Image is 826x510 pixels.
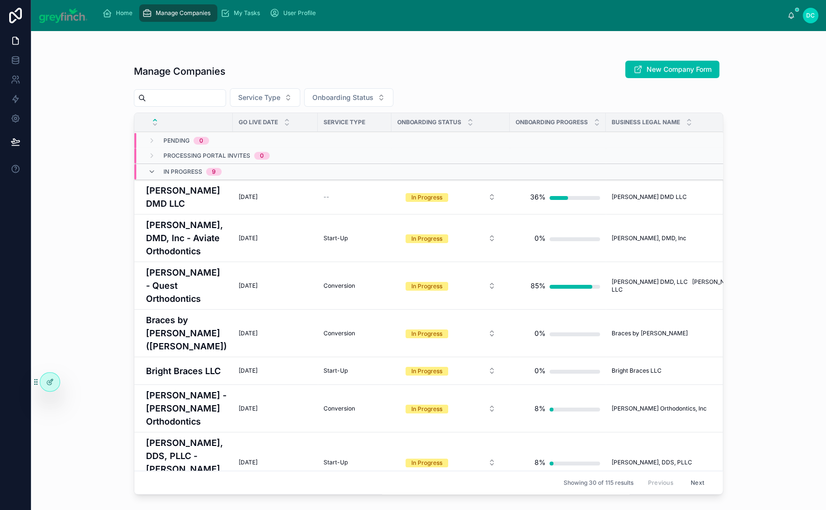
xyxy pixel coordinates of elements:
span: [PERSON_NAME], DMD, Inc [612,234,686,242]
a: 0% [516,229,600,248]
a: Conversion [324,329,386,337]
span: Start-Up [324,367,348,375]
span: Braces by [PERSON_NAME] [612,329,688,337]
div: 8% [534,453,546,472]
div: 36% [530,187,546,207]
a: Braces by [PERSON_NAME] ([PERSON_NAME]) [146,313,227,353]
button: Select Button [398,400,503,417]
a: [DATE] [239,234,312,242]
div: In Progress [411,234,442,243]
h4: Bright Braces LLC [146,364,227,378]
h1: Manage Companies [134,65,226,78]
span: My Tasks [234,9,260,17]
a: Start-Up [324,459,386,466]
span: [DATE] [239,329,258,337]
a: [PERSON_NAME] DMD, LLC [PERSON_NAME] DMD2, LLC [612,278,769,294]
span: Start-Up [324,234,348,242]
img: App logo [39,8,88,23]
a: Select Button [397,399,504,418]
a: My Tasks [217,4,267,22]
a: [DATE] [239,282,312,290]
div: In Progress [411,329,442,338]
button: Select Button [398,188,503,206]
span: Showing 30 of 115 results [563,479,633,487]
span: Start-Up [324,459,348,466]
span: Conversion [324,405,355,412]
a: Home [99,4,139,22]
a: Conversion [324,282,386,290]
a: [PERSON_NAME], DMD, Inc [612,234,769,242]
span: Onboarding Status [397,118,461,126]
div: 0% [534,324,546,343]
a: [PERSON_NAME] - Quest Orthodontics [146,266,227,305]
a: -- [324,193,386,201]
span: DC [806,12,815,19]
a: User Profile [267,4,323,22]
span: Go Live Date [239,118,278,126]
div: In Progress [411,405,442,413]
span: User Profile [283,9,316,17]
span: New Company Form [647,65,712,74]
div: 0% [534,361,546,380]
button: Select Button [398,230,503,247]
button: Select Button [230,88,300,107]
span: [DATE] [239,193,258,201]
button: Select Button [304,88,393,107]
button: Select Button [398,325,503,342]
span: Home [116,9,132,17]
a: Select Button [397,453,504,472]
span: [DATE] [239,234,258,242]
a: Select Button [397,277,504,295]
div: scrollable content [96,2,788,24]
span: [DATE] [239,405,258,412]
a: Bright Braces LLC [612,367,769,375]
button: New Company Form [625,61,719,78]
a: [PERSON_NAME] DMD LLC [612,193,769,201]
span: Onboarding Status [312,93,373,102]
a: Select Button [397,362,504,380]
span: -- [324,193,329,201]
div: 0 [260,152,264,160]
a: Start-Up [324,234,386,242]
span: Service Type [324,118,365,126]
a: [PERSON_NAME] Orthodontics, Inc [612,405,769,412]
a: Select Button [397,188,504,206]
span: [PERSON_NAME], DDS, PLLC [612,459,692,466]
a: 36% [516,187,600,207]
a: 0% [516,361,600,380]
span: [PERSON_NAME] Orthodontics, Inc [612,405,707,412]
h4: [PERSON_NAME] - [PERSON_NAME] Orthodontics [146,389,227,428]
a: [PERSON_NAME] DMD LLC [146,184,227,210]
div: 9 [212,168,216,176]
a: [PERSON_NAME], DDS, PLLC - [PERSON_NAME] Orthodontics [146,436,227,489]
a: [DATE] [239,329,312,337]
div: 0% [534,229,546,248]
span: Business Legal Name [612,118,680,126]
a: [PERSON_NAME], DMD, Inc - Aviate Orthodontics [146,218,227,258]
button: Select Button [398,362,503,379]
div: 0 [199,137,203,145]
button: Select Button [398,454,503,471]
span: Onboarding Progress [516,118,588,126]
a: Start-Up [324,367,386,375]
span: Bright Braces LLC [612,367,662,375]
div: In Progress [411,459,442,467]
div: In Progress [411,193,442,202]
a: 0% [516,324,600,343]
a: [DATE] [239,405,312,412]
a: [DATE] [239,459,312,466]
span: [PERSON_NAME] DMD LLC [612,193,687,201]
a: Select Button [397,229,504,247]
a: Conversion [324,405,386,412]
a: Braces by [PERSON_NAME] [612,329,769,337]
span: Manage Companies [156,9,211,17]
button: Select Button [398,277,503,295]
div: 8% [534,399,546,418]
a: 8% [516,399,600,418]
span: [DATE] [239,459,258,466]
